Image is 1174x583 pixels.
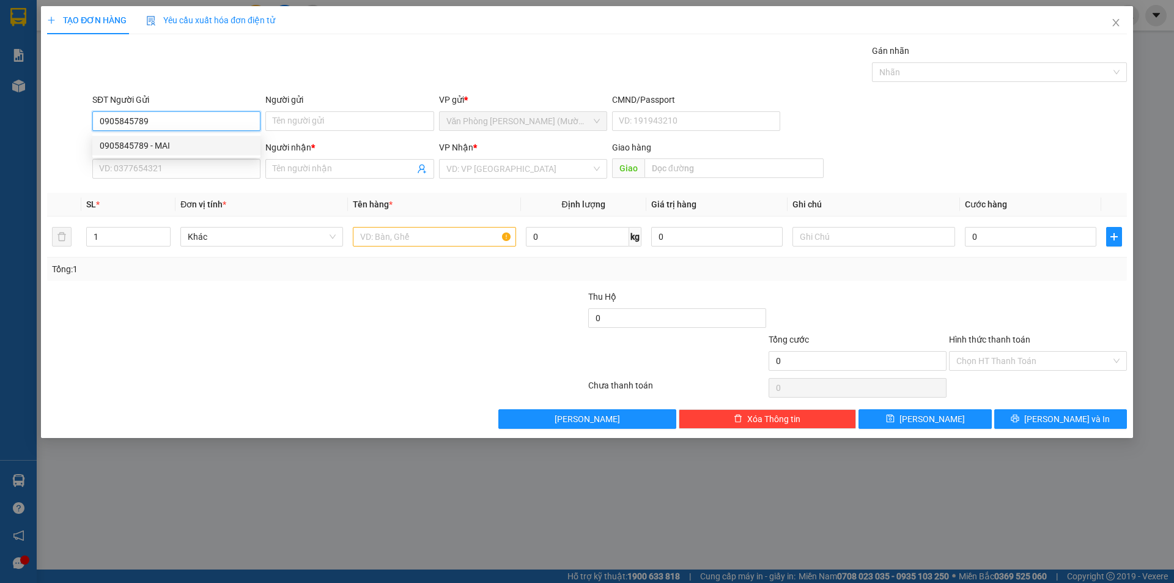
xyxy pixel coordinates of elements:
div: 0905845789 - MAI [100,139,253,152]
div: SĐT Người Gửi [92,93,260,106]
span: SL [86,199,96,209]
span: plus [47,16,56,24]
span: Khác [188,228,336,246]
div: CMND/Passport [612,93,780,106]
button: [PERSON_NAME] [498,409,676,429]
span: user-add [417,164,427,174]
span: Thu Hộ [588,292,616,302]
input: Dọc đường [644,158,824,178]
button: save[PERSON_NAME] [858,409,991,429]
span: Tổng cước [769,335,809,344]
div: Tổng: 1 [52,262,453,276]
span: TẠO ĐƠN HÀNG [47,15,127,25]
span: [PERSON_NAME] [555,412,620,426]
span: Văn Phòng Trần Phú (Mường Thanh) [446,112,600,130]
span: kg [629,227,641,247]
span: close [1111,18,1121,28]
label: Gán nhãn [872,46,909,56]
button: plus [1106,227,1122,247]
span: [PERSON_NAME] [899,412,965,426]
div: Người nhận [265,141,434,154]
label: Hình thức thanh toán [949,335,1030,344]
input: 0 [651,227,783,247]
th: Ghi chú [788,193,960,217]
input: VD: Bàn, Ghế [353,227,515,247]
button: deleteXóa Thông tin [679,409,857,429]
input: Ghi Chú [792,227,955,247]
img: icon [146,16,156,26]
span: Giao [612,158,644,178]
button: Close [1099,6,1133,40]
span: Tên hàng [353,199,393,209]
span: Giá trị hàng [651,199,696,209]
span: printer [1011,414,1019,424]
span: Xóa Thông tin [747,412,800,426]
div: Chưa thanh toán [587,379,767,400]
div: Người gửi [265,93,434,106]
span: Định lượng [562,199,605,209]
span: Yêu cầu xuất hóa đơn điện tử [146,15,275,25]
span: [PERSON_NAME] và In [1024,412,1110,426]
span: plus [1107,232,1121,242]
div: 0905845789 - MAI [92,136,260,155]
span: delete [734,414,742,424]
div: VP gửi [439,93,607,106]
span: Giao hàng [612,143,651,152]
button: delete [52,227,72,247]
span: save [886,414,895,424]
span: Cước hàng [965,199,1007,209]
span: Đơn vị tính [180,199,226,209]
button: printer[PERSON_NAME] và In [994,409,1127,429]
span: VP Nhận [439,143,473,152]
